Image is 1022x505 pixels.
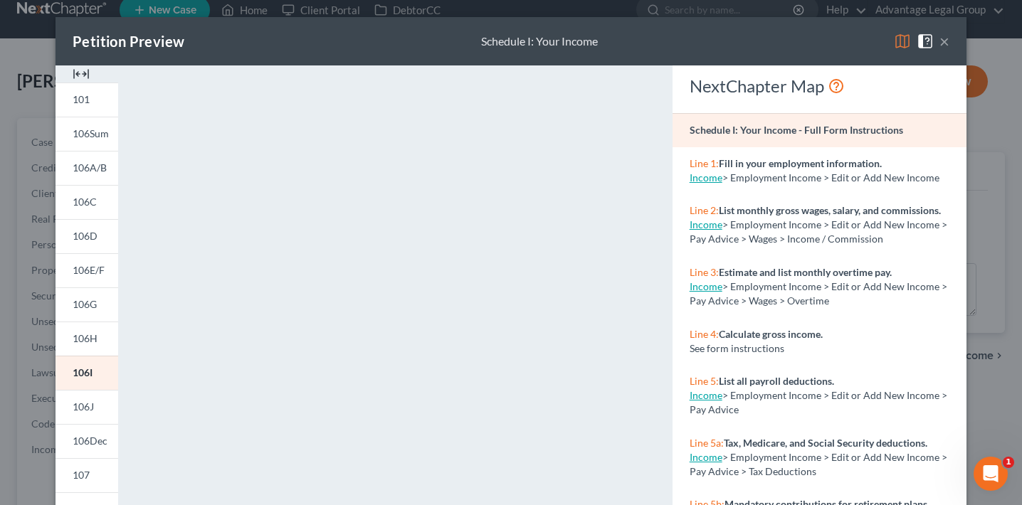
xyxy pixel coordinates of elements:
[73,230,98,242] span: 106D
[690,437,724,449] span: Line 5a:
[690,280,947,307] span: > Employment Income > Edit or Add New Income > Pay Advice > Wages > Overtime
[719,157,882,169] strong: Fill in your employment information.
[690,75,949,97] div: NextChapter Map
[73,127,109,139] span: 106Sum
[719,266,892,278] strong: Estimate and list monthly overtime pay.
[974,457,1008,491] iframe: Intercom live chat
[56,424,118,458] a: 106Dec
[73,366,93,378] span: 106I
[690,124,903,136] strong: Schedule I: Your Income - Full Form Instructions
[73,196,97,208] span: 106C
[690,451,722,463] a: Income
[719,328,823,340] strong: Calculate gross income.
[939,33,949,50] button: ×
[1003,457,1014,468] span: 1
[690,218,722,230] a: Income
[56,458,118,492] a: 107
[56,185,118,219] a: 106C
[690,389,947,415] span: > Employment Income > Edit or Add New Income > Pay Advice
[73,332,98,344] span: 106H
[56,390,118,424] a: 106J
[481,33,598,50] div: Schedule I: Your Income
[73,65,90,83] img: expand-e0f6d898513216a626fdd78e52531dac95497ffd26381d4c15ee2fc46db09dca.svg
[690,171,722,184] a: Income
[690,280,722,292] a: Income
[73,31,184,51] div: Petition Preview
[690,375,719,387] span: Line 5:
[56,151,118,185] a: 106A/B
[690,328,719,340] span: Line 4:
[73,469,90,481] span: 107
[73,400,94,413] span: 106J
[719,375,834,387] strong: List all payroll deductions.
[56,117,118,151] a: 106Sum
[56,253,118,287] a: 106E/F
[56,219,118,253] a: 106D
[56,287,118,321] a: 106G
[690,204,719,216] span: Line 2:
[719,204,941,216] strong: List monthly gross wages, salary, and commissions.
[73,264,105,276] span: 106E/F
[690,218,947,245] span: > Employment Income > Edit or Add New Income > Pay Advice > Wages > Income / Commission
[722,171,939,184] span: > Employment Income > Edit or Add New Income
[73,435,107,447] span: 106Dec
[73,93,90,105] span: 101
[894,33,911,50] img: map-eea8200ae884c6f1103ae1953ef3d486a96c86aabb227e865a55264e3737af1f.svg
[724,437,927,449] strong: Tax, Medicare, and Social Security deductions.
[56,83,118,117] a: 101
[56,321,118,356] a: 106H
[73,161,107,174] span: 106A/B
[690,266,719,278] span: Line 3:
[690,451,947,477] span: > Employment Income > Edit or Add New Income > Pay Advice > Tax Deductions
[690,157,719,169] span: Line 1:
[73,298,97,310] span: 106G
[690,389,722,401] a: Income
[56,356,118,390] a: 106I
[690,342,784,354] span: See form instructions
[917,33,934,50] img: help-close-5ba153eb36485ed6c1ea00a893f15db1cb9b99d6cae46e1a8edb6c62d00a1a76.svg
